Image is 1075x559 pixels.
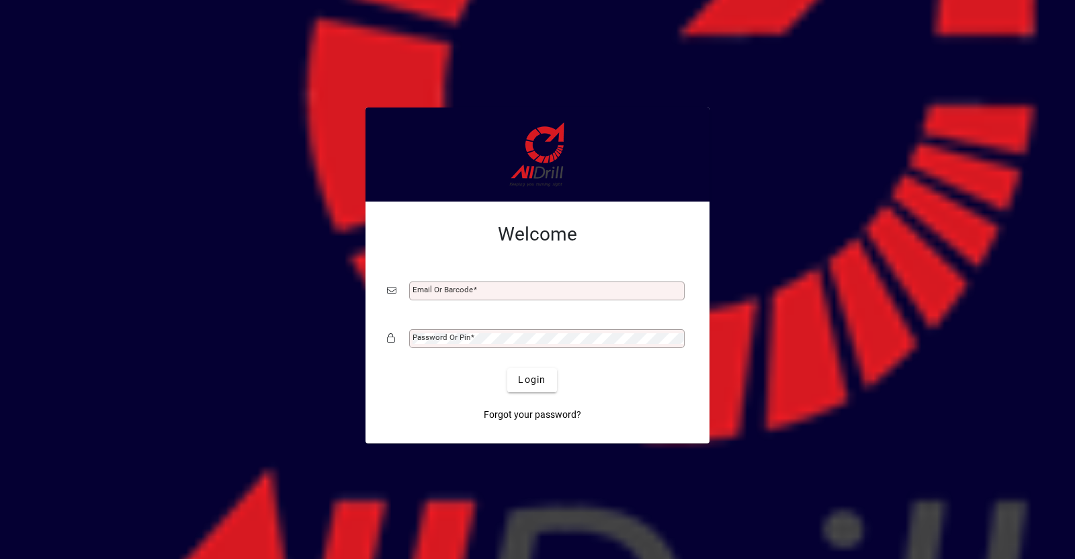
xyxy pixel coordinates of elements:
mat-label: Email or Barcode [413,285,473,294]
mat-label: Password or Pin [413,333,470,342]
h2: Welcome [387,223,688,246]
button: Login [507,368,556,392]
span: Login [518,373,546,387]
a: Forgot your password? [478,403,587,427]
span: Forgot your password? [484,408,581,422]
